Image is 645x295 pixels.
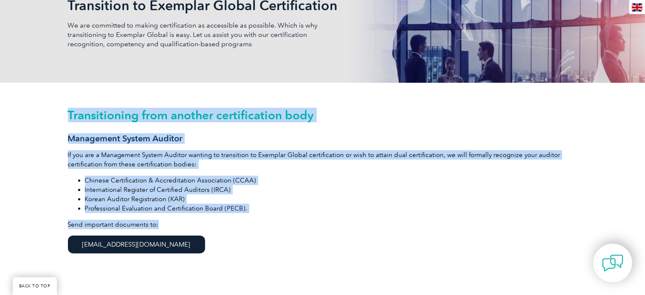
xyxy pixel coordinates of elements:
img: contact-chat.png [602,253,623,274]
img: en [632,3,642,11]
h2: Transitioning from another certification body [68,108,577,122]
a: BACK TO TOP [13,277,57,295]
p: We are committed to making certification as accessible as possible. Which is why transitioning to... [68,21,323,49]
h3: Management System Auditor [68,133,577,144]
p: Send important documents to: [68,220,577,262]
li: Chinese Certification & Accreditation Association (CCAA) [85,176,577,185]
a: [EMAIL_ADDRESS][DOMAIN_NAME] [68,236,205,253]
li: International Register of Certified Auditors (IRCA) [85,185,577,194]
li: Professional Evaluation and Certification Board (PECB). [85,204,577,213]
p: If you are a Management System Auditor wanting to transition to Exemplar Global certification or ... [68,150,577,169]
li: Korean Auditor Registration (KAR) [85,194,577,204]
